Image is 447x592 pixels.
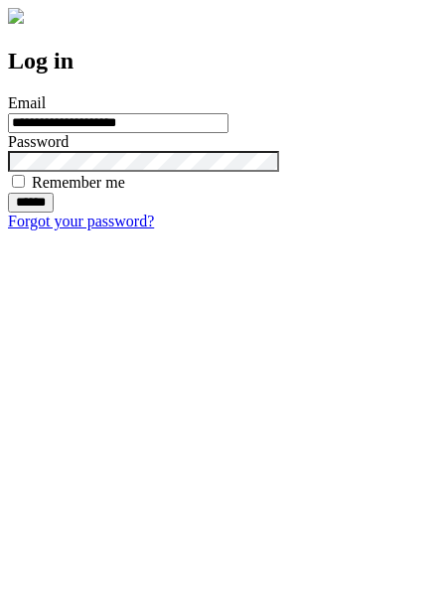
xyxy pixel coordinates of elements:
label: Email [8,94,46,111]
a: Forgot your password? [8,213,154,229]
img: logo-4e3dc11c47720685a147b03b5a06dd966a58ff35d612b21f08c02c0306f2b779.png [8,8,24,24]
h2: Log in [8,48,439,74]
label: Remember me [32,174,125,191]
label: Password [8,133,69,150]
